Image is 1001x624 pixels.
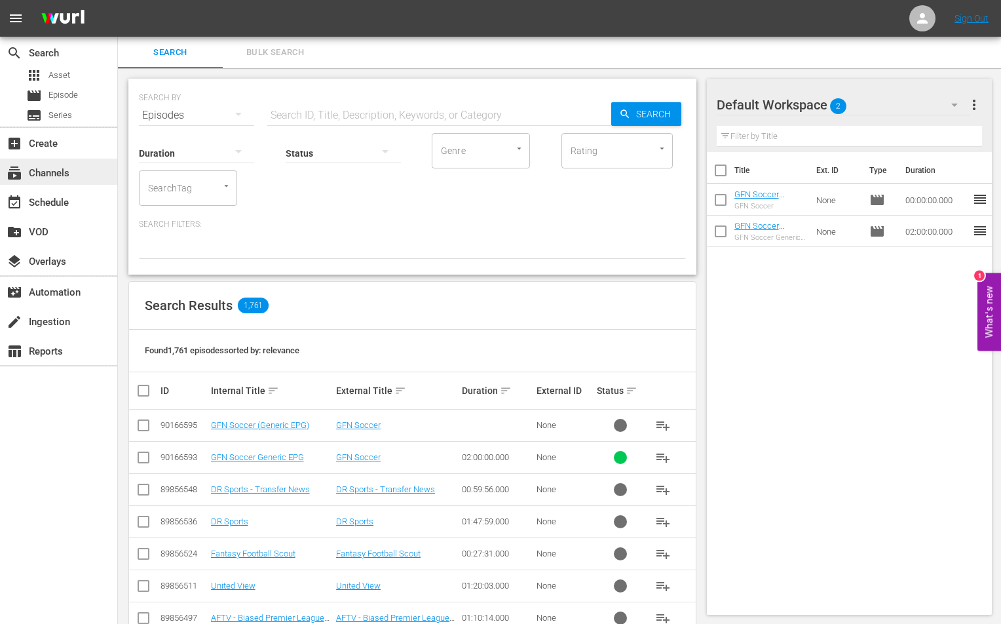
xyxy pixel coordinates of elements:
div: None [537,420,593,430]
span: playlist_add [655,450,671,465]
div: 00:27:31.000 [462,549,533,558]
span: Ingestion [7,314,22,330]
span: 1,761 [238,298,269,313]
th: Title [734,152,809,189]
a: United View [211,581,255,591]
a: DR Sports - Transfer News [211,484,310,494]
div: ID [161,385,207,396]
span: Series [26,107,42,123]
div: Duration [462,383,533,399]
button: playlist_add [647,570,679,602]
th: Duration [897,152,976,189]
div: None [537,452,593,462]
button: Search [611,102,681,126]
div: 01:20:03.000 [462,581,533,591]
div: 89856511 [161,581,207,591]
span: sort [500,385,512,397]
div: None [537,517,593,526]
div: 02:00:00.000 [462,452,533,462]
img: ans4CAIJ8jUAAAAAAAAAAAAAAAAAAAAAAAAgQb4GAAAAAAAAAAAAAAAAAAAAAAAAJMjXAAAAAAAAAAAAAAAAAAAAAAAAgAT5G... [31,3,94,34]
th: Ext. ID [808,152,861,189]
div: GFN Soccer Generic EPG [734,233,806,242]
div: 89856497 [161,613,207,623]
span: Overlays [7,254,22,269]
span: playlist_add [655,546,671,562]
span: Asset [26,68,42,83]
span: Create [7,136,22,151]
a: Fantasy Football Scout [211,549,295,558]
button: playlist_add [647,442,679,473]
div: 89856548 [161,484,207,494]
span: Search [7,45,22,61]
button: playlist_add [647,506,679,537]
span: playlist_add [655,514,671,530]
a: GFN Soccer [336,420,381,430]
span: Episode [869,224,885,239]
a: DR Sports [336,517,373,526]
span: sort [626,385,637,397]
span: VOD [7,224,22,240]
span: reorder [972,223,988,239]
a: United View [336,581,381,591]
div: Default Workspace [717,87,971,123]
span: sort [394,385,406,397]
span: Reports [7,343,22,359]
span: Automation [7,284,22,300]
span: Found 1,761 episodes sorted by: relevance [145,345,299,355]
span: Search [126,45,215,60]
span: Channels [7,165,22,181]
div: 01:10:14.000 [462,613,533,623]
p: Search Filters: [139,219,686,230]
span: reorder [972,191,988,207]
div: None [537,484,593,494]
span: sort [267,385,279,397]
div: None [537,549,593,558]
button: Open [513,142,525,155]
span: Schedule [7,195,22,210]
span: playlist_add [655,482,671,497]
a: GFN Soccer [336,452,381,462]
span: Episode [869,192,885,208]
a: GFN Soccer Generic EPG [734,221,784,241]
a: Fantasy Football Scout [336,549,421,558]
span: Episode [26,88,42,104]
span: playlist_add [655,418,671,433]
button: playlist_add [647,538,679,570]
div: 1 [974,271,985,281]
a: GFN Soccer (Generic EPG) [734,189,786,209]
span: Search [631,102,681,126]
div: 90166595 [161,420,207,430]
div: Status [597,383,643,399]
td: None [811,184,864,216]
div: Internal Title [211,383,332,399]
div: 01:47:59.000 [462,517,533,526]
div: External Title [336,383,457,399]
span: Bulk Search [231,45,320,60]
a: DR Sports - Transfer News [336,484,435,494]
div: 90166593 [161,452,207,462]
div: None [537,613,593,623]
div: External ID [537,385,593,396]
button: Open [656,142,668,155]
div: None [537,581,593,591]
div: 89856524 [161,549,207,558]
button: Open Feedback Widget [977,273,1001,351]
button: playlist_add [647,474,679,505]
span: playlist_add [655,578,671,594]
th: Type [861,152,897,189]
div: 00:59:56.000 [462,484,533,494]
button: Open [220,180,233,192]
td: None [811,216,864,247]
a: GFN Soccer Generic EPG [211,452,304,462]
div: 89856536 [161,517,207,526]
button: more_vert [966,89,982,121]
span: more_vert [966,97,982,113]
span: Search Results [145,298,233,313]
span: Episode [48,88,78,102]
a: GFN Soccer (Generic EPG) [211,420,309,430]
button: playlist_add [647,410,679,441]
span: Series [48,109,72,122]
span: menu [8,10,24,26]
td: 00:00:00.000 [900,184,972,216]
td: 02:00:00.000 [900,216,972,247]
